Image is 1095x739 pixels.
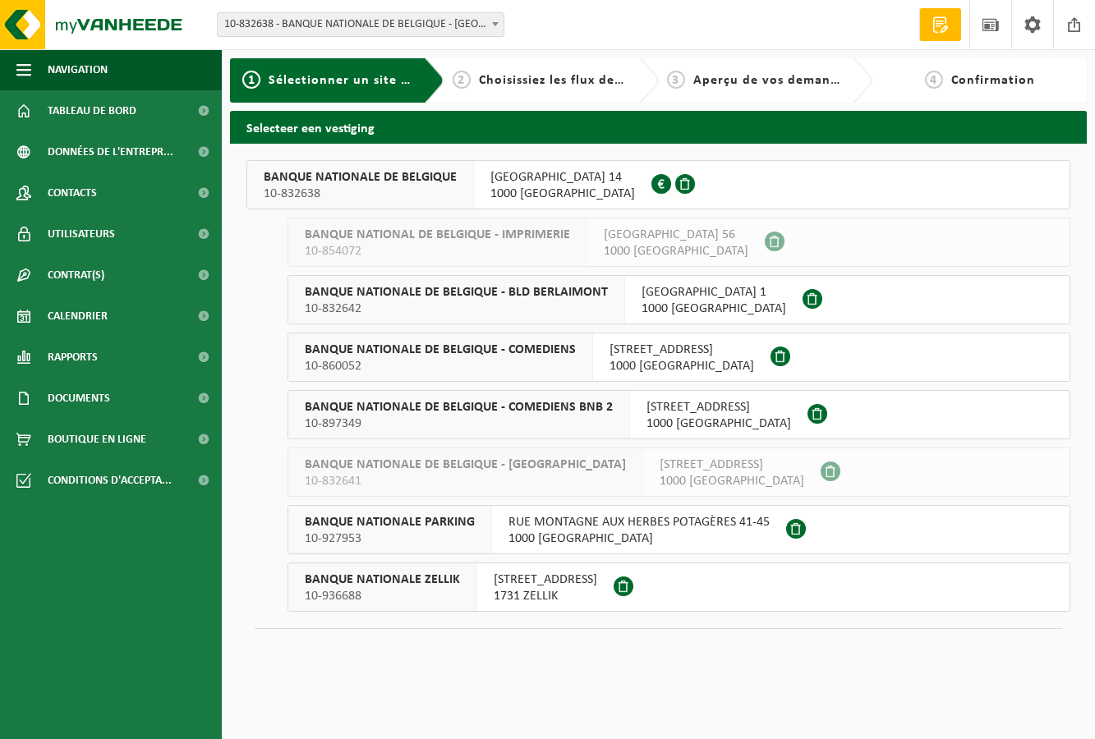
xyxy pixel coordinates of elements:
span: 10-927953 [305,530,475,547]
span: BANQUE NATIONALE DE BELGIQUE - COMEDIENS BNB 2 [305,399,613,415]
span: [STREET_ADDRESS] [660,457,804,473]
span: Tableau de bord [48,90,136,131]
h2: Selecteer een vestiging [230,111,1087,143]
span: Choisissiez les flux de déchets et récipients [479,74,752,87]
span: 1000 [GEOGRAPHIC_DATA] [646,415,791,432]
span: 10-854072 [305,243,570,259]
span: RUE MONTAGNE AUX HERBES POTAGÈRES 41-45 [508,514,770,530]
span: 10-832638 - BANQUE NATIONALE DE BELGIQUE - BRUXELLES [217,12,504,37]
span: 1000 [GEOGRAPHIC_DATA] [642,301,786,317]
span: 10-897349 [305,415,613,432]
span: BANQUE NATIONALE DE BELGIQUE [264,169,457,186]
span: 10-832641 [305,473,626,489]
span: 1731 ZELLIK [494,588,597,604]
span: BANQUE NATIONALE DE BELGIQUE - BLD BERLAIMONT [305,284,608,301]
span: Conditions d'accepta... [48,460,172,501]
span: 1000 [GEOGRAPHIC_DATA] [508,530,770,547]
span: 1000 [GEOGRAPHIC_DATA] [604,243,748,259]
button: BANQUE NATIONALE ZELLIK 10-936688 [STREET_ADDRESS]1731 ZELLIK [288,562,1070,612]
span: BANQUE NATIONALE ZELLIK [305,571,460,588]
span: BANQUE NATIONALE PARKING [305,514,475,530]
span: Calendrier [48,296,108,337]
span: 3 [667,71,685,89]
span: 2 [453,71,471,89]
span: Sélectionner un site ici [269,74,416,87]
span: Confirmation [951,74,1035,87]
span: 1000 [GEOGRAPHIC_DATA] [610,358,754,374]
span: 1000 [GEOGRAPHIC_DATA] [490,186,635,202]
span: Rapports [48,337,98,378]
span: BANQUE NATIONALE DE BELGIQUE - COMEDIENS [305,342,576,358]
span: 10-832642 [305,301,608,317]
span: Navigation [48,49,108,90]
span: Aperçu de vos demandes [693,74,852,87]
button: BANQUE NATIONALE DE BELGIQUE - BLD BERLAIMONT 10-832642 [GEOGRAPHIC_DATA] 11000 [GEOGRAPHIC_DATA] [288,275,1070,324]
span: 10-832638 - BANQUE NATIONALE DE BELGIQUE - BRUXELLES [218,13,504,36]
span: [STREET_ADDRESS] [494,571,597,588]
span: Données de l'entrepr... [48,131,173,172]
span: 10-832638 [264,186,457,202]
span: Contrat(s) [48,255,104,296]
span: 10-936688 [305,588,460,604]
span: 4 [925,71,943,89]
span: [GEOGRAPHIC_DATA] 1 [642,284,786,301]
button: BANQUE NATIONALE DE BELGIQUE - COMEDIENS 10-860052 [STREET_ADDRESS]1000 [GEOGRAPHIC_DATA] [288,333,1070,382]
span: 10-860052 [305,358,576,374]
span: [STREET_ADDRESS] [610,342,754,358]
span: Contacts [48,172,97,213]
span: BANQUE NATIONALE DE BELGIQUE - [GEOGRAPHIC_DATA] [305,457,626,473]
button: BANQUE NATIONALE DE BELGIQUE 10-832638 [GEOGRAPHIC_DATA] 141000 [GEOGRAPHIC_DATA] [246,160,1070,209]
button: BANQUE NATIONALE DE BELGIQUE - COMEDIENS BNB 2 10-897349 [STREET_ADDRESS]1000 [GEOGRAPHIC_DATA] [288,390,1070,439]
span: Utilisateurs [48,213,115,255]
button: BANQUE NATIONALE PARKING 10-927953 RUE MONTAGNE AUX HERBES POTAGÈRES 41-451000 [GEOGRAPHIC_DATA] [288,505,1070,554]
span: BANQUE NATIONAL DE BELGIQUE - IMPRIMERIE [305,227,570,243]
span: Documents [48,378,110,419]
span: 1000 [GEOGRAPHIC_DATA] [660,473,804,489]
span: [GEOGRAPHIC_DATA] 56 [604,227,748,243]
span: Boutique en ligne [48,419,146,460]
span: 1 [242,71,260,89]
span: [GEOGRAPHIC_DATA] 14 [490,169,635,186]
span: [STREET_ADDRESS] [646,399,791,415]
